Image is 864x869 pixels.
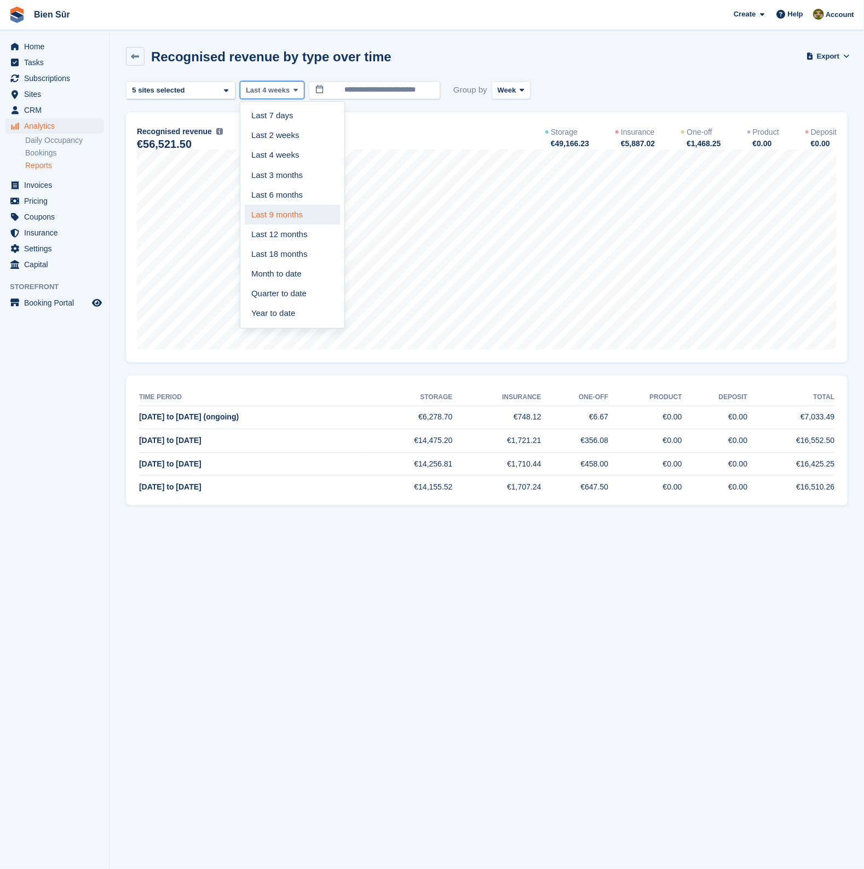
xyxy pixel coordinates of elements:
span: Booking Portal [24,295,90,310]
div: €0.00 [752,138,779,149]
img: icon-info-grey-7440780725fd019a000dd9b08b2336e03edf1995a4989e88bcd33f0948082b44.svg [216,128,223,135]
td: €0.00 [682,452,748,476]
a: Last 9 months [245,205,340,225]
th: Storage [366,389,453,406]
td: €0.00 [608,429,682,453]
div: 5 sites selected [130,85,189,96]
a: menu [5,71,103,86]
a: Last 12 months [245,225,340,244]
a: menu [5,295,103,310]
td: €458.00 [541,452,608,476]
a: Preview store [90,296,103,309]
a: menu [5,118,103,134]
a: Last 7 days [245,106,340,126]
span: Coupons [24,209,90,225]
span: Insurance [24,225,90,240]
td: €356.08 [541,429,608,453]
th: insurance [453,389,542,406]
td: €0.00 [682,406,748,429]
td: €6.67 [541,406,608,429]
th: Product [608,389,682,406]
a: Daily Occupancy [25,135,103,146]
td: €748.12 [453,406,542,429]
div: Product [753,126,779,138]
a: Year to date [245,303,340,323]
button: Week [492,81,531,99]
h2: Recognised revenue by type over time [151,49,391,64]
td: €16,510.26 [747,476,834,499]
div: Insurance [621,126,654,138]
a: Month to date [245,264,340,284]
a: menu [5,39,103,54]
span: Capital [24,257,90,272]
a: Bookings [25,148,103,158]
th: Total [747,389,834,406]
a: menu [5,241,103,256]
span: Group by [453,81,487,99]
div: €5,887.02 [620,138,655,149]
td: €7,033.49 [747,406,834,429]
th: Time period [139,389,366,406]
span: Settings [24,241,90,256]
span: [DATE] to [DATE] (ongoing) [139,412,239,421]
td: €1,707.24 [453,476,542,499]
td: €16,552.50 [747,429,834,453]
span: Storefront [10,281,109,292]
span: Tasks [24,55,90,70]
a: Reports [25,160,103,171]
div: €1,468.25 [686,138,721,149]
a: menu [5,257,103,272]
span: Home [24,39,90,54]
a: menu [5,87,103,102]
span: Pricing [24,193,90,209]
span: Export [817,51,839,62]
a: menu [5,193,103,209]
a: Last 2 weeks [245,126,340,146]
span: Sites [24,87,90,102]
td: €16,425.25 [747,452,834,476]
td: €6,278.70 [366,406,453,429]
td: €0.00 [608,476,682,499]
th: One-off [541,389,608,406]
td: €647.50 [541,476,608,499]
a: menu [5,102,103,118]
a: menu [5,55,103,70]
a: Quarter to date [245,284,340,303]
span: [DATE] to [DATE] [139,459,201,468]
th: Deposit [682,389,748,406]
td: €0.00 [608,406,682,429]
td: €0.00 [682,476,748,499]
a: Last 4 weeks [245,146,340,165]
a: menu [5,177,103,193]
img: Matthieu Burnand [813,9,824,20]
a: Bien Sûr [30,5,74,24]
a: Last 3 months [245,165,340,185]
span: Help [788,9,803,20]
span: CRM [24,102,90,118]
td: €14,155.52 [366,476,453,499]
button: Last 4 weeks [240,81,304,99]
span: Week [498,85,516,96]
div: Storage [551,126,578,138]
span: Subscriptions [24,71,90,86]
img: stora-icon-8386f47178a22dfd0bd8f6a31ec36ba5ce8667c1dd55bd0f319d3a0aa187defe.svg [9,7,25,23]
td: €14,256.81 [366,452,453,476]
button: Export [809,47,848,65]
td: €0.00 [608,452,682,476]
span: Account [826,9,854,20]
td: €0.00 [682,429,748,453]
span: [DATE] to [DATE] [139,436,201,445]
td: €1,721.21 [453,429,542,453]
td: €1,710.44 [453,452,542,476]
span: Create [734,9,756,20]
a: Last 18 months [245,244,340,264]
div: €49,166.23 [550,138,589,149]
a: Last 6 months [245,185,340,205]
a: menu [5,225,103,240]
span: [DATE] to [DATE] [139,482,201,491]
a: menu [5,209,103,225]
span: Recognised revenue [137,126,212,137]
div: €56,521.50 [137,140,192,149]
span: Last 4 weeks [246,85,290,96]
div: Deposit [811,126,837,138]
